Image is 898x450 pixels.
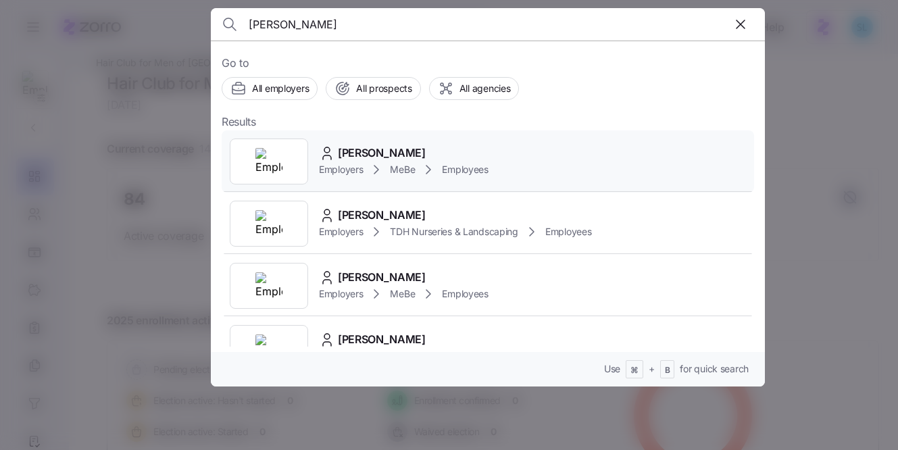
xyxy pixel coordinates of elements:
[222,55,754,72] span: Go to
[442,163,488,176] span: Employees
[222,77,318,100] button: All employers
[319,163,363,176] span: Employers
[338,331,426,348] span: [PERSON_NAME]
[680,362,749,376] span: for quick search
[390,225,518,239] span: TDH Nurseries & Landscaping
[252,82,309,95] span: All employers
[255,210,282,237] img: Employer logo
[319,225,363,239] span: Employers
[545,225,591,239] span: Employees
[442,287,488,301] span: Employees
[390,163,415,176] span: MeBe
[630,365,639,376] span: ⌘
[338,269,426,286] span: [PERSON_NAME]
[604,362,620,376] span: Use
[649,362,655,376] span: +
[338,145,426,161] span: [PERSON_NAME]
[319,287,363,301] span: Employers
[255,334,282,361] img: Employer logo
[665,365,670,376] span: B
[222,114,256,130] span: Results
[255,148,282,175] img: Employer logo
[326,77,420,100] button: All prospects
[459,82,511,95] span: All agencies
[255,272,282,299] img: Employer logo
[429,77,520,100] button: All agencies
[338,207,426,224] span: [PERSON_NAME]
[356,82,411,95] span: All prospects
[390,287,415,301] span: MeBe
